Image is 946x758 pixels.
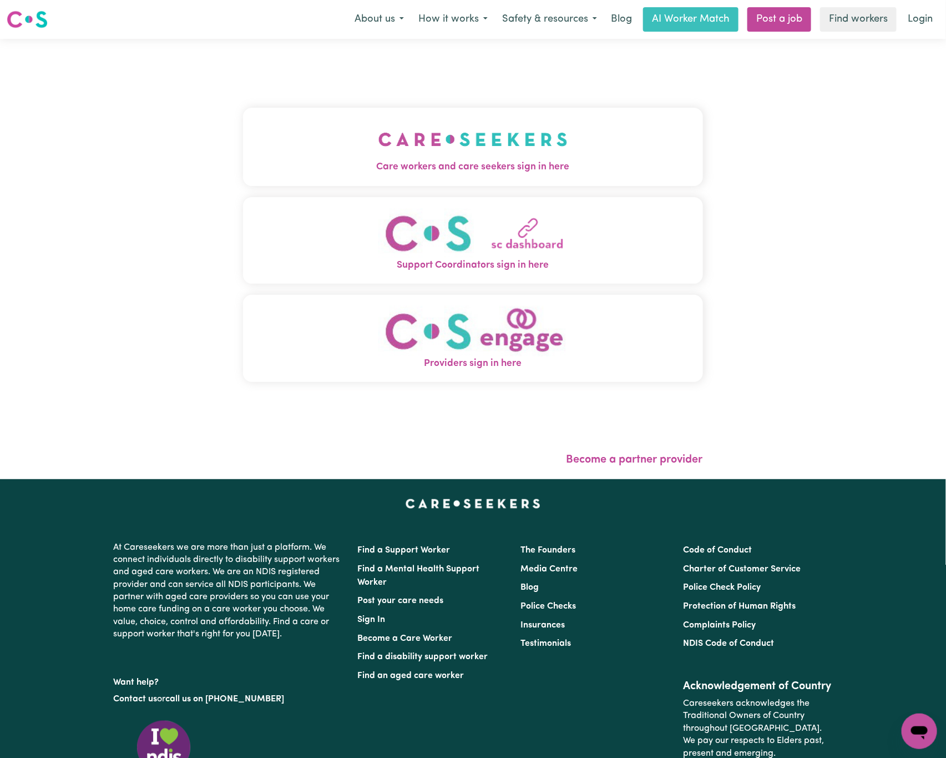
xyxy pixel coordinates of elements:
[520,583,539,592] a: Blog
[243,357,703,371] span: Providers sign in here
[683,546,752,555] a: Code of Conduct
[358,546,451,555] a: Find a Support Worker
[243,197,703,284] button: Support Coordinators sign in here
[114,689,345,710] p: or
[520,546,575,555] a: The Founders
[902,714,937,749] iframe: Button to launch messaging window
[243,108,703,185] button: Care workers and care seekers sign in here
[683,565,801,574] a: Charter of Customer Service
[901,7,939,32] a: Login
[406,499,540,508] a: Careseekers home page
[643,7,738,32] a: AI Worker Match
[7,7,48,32] a: Careseekers logo
[604,7,639,32] a: Blog
[358,615,386,624] a: Sign In
[358,596,444,605] a: Post your care needs
[520,621,565,630] a: Insurances
[114,695,158,704] a: Contact us
[520,565,578,574] a: Media Centre
[683,621,756,630] a: Complaints Policy
[358,671,464,680] a: Find an aged care worker
[358,565,480,587] a: Find a Mental Health Support Worker
[114,537,345,645] p: At Careseekers we are more than just a platform. We connect individuals directly to disability su...
[747,7,811,32] a: Post a job
[166,695,285,704] a: call us on [PHONE_NUMBER]
[347,8,411,31] button: About us
[243,295,703,382] button: Providers sign in here
[7,9,48,29] img: Careseekers logo
[495,8,604,31] button: Safety & resources
[358,634,453,643] a: Become a Care Worker
[820,7,897,32] a: Find workers
[566,454,703,465] a: Become a partner provider
[683,583,761,592] a: Police Check Policy
[243,258,703,273] span: Support Coordinators sign in here
[683,639,774,648] a: NDIS Code of Conduct
[114,672,345,689] p: Want help?
[358,652,488,661] a: Find a disability support worker
[243,160,703,174] span: Care workers and care seekers sign in here
[411,8,495,31] button: How it works
[683,680,832,693] h2: Acknowledgement of Country
[520,602,576,611] a: Police Checks
[520,639,571,648] a: Testimonials
[683,602,796,611] a: Protection of Human Rights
